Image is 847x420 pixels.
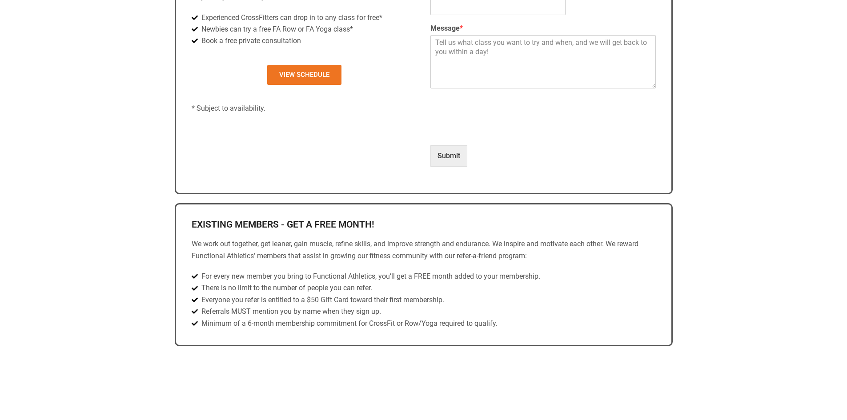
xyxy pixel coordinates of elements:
[430,97,566,164] iframe: reCAPTCHA
[430,24,656,33] label: Message
[199,294,444,306] span: Everyone you refer is entitled to a $50 Gift Card toward their first membership.
[279,72,329,78] span: View Schedule
[267,65,341,85] a: View Schedule
[199,282,372,294] span: There is no limit to the number of people you can refer.
[199,35,301,47] span: Book a free private consultation
[199,306,381,317] span: Referrals MUST mention you by name when they sign up.
[199,271,540,282] span: For every new member you bring to Functional Athletics, you’ll get a FREE month added to your mem...
[192,238,656,262] p: We work out together, get leaner, gain muscle, refine skills, and improve strength and endurance....
[430,145,467,167] button: Submit
[192,220,656,229] h2: Existing Members - Get a Free Month!
[192,103,417,114] p: * Subject to availability.
[199,12,382,24] span: Experienced CrossFitters can drop in to any class for free*
[199,318,498,329] span: Minimum of a 6-month membership commitment for CrossFit or Row/Yoga required to qualify.
[199,24,353,35] span: Newbies can try a free FA Row or FA Yoga class*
